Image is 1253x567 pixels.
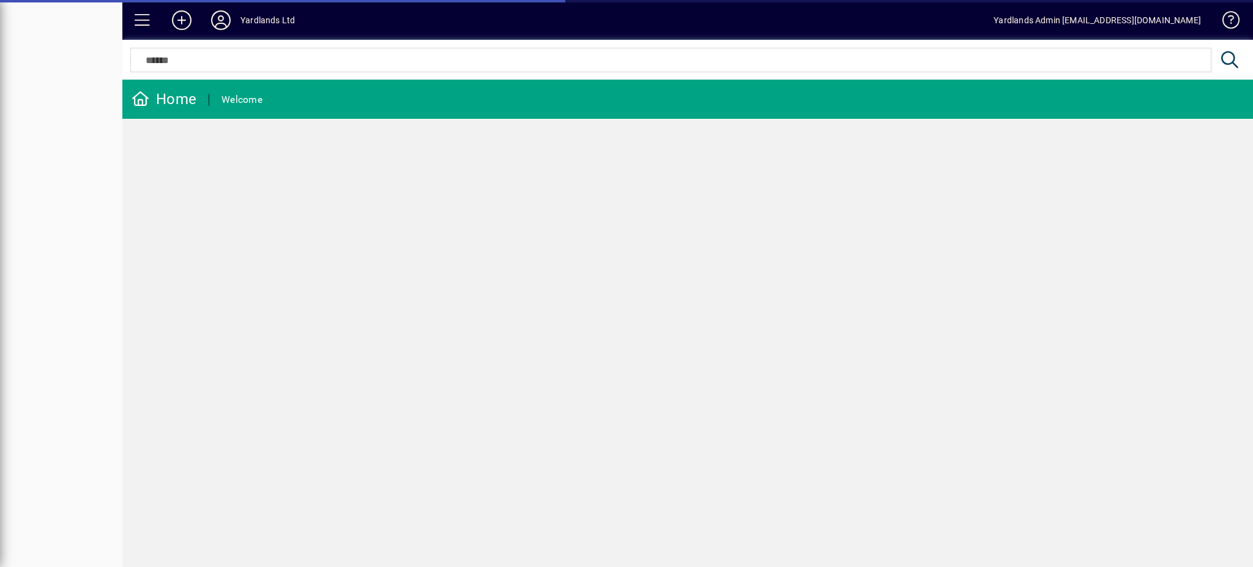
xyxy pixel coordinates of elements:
div: Yardlands Admin [EMAIL_ADDRESS][DOMAIN_NAME] [994,10,1201,30]
a: Knowledge Base [1213,2,1238,42]
button: Profile [201,9,240,31]
div: Yardlands Ltd [240,10,295,30]
div: Home [132,89,196,109]
div: Welcome [221,90,262,110]
button: Add [162,9,201,31]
